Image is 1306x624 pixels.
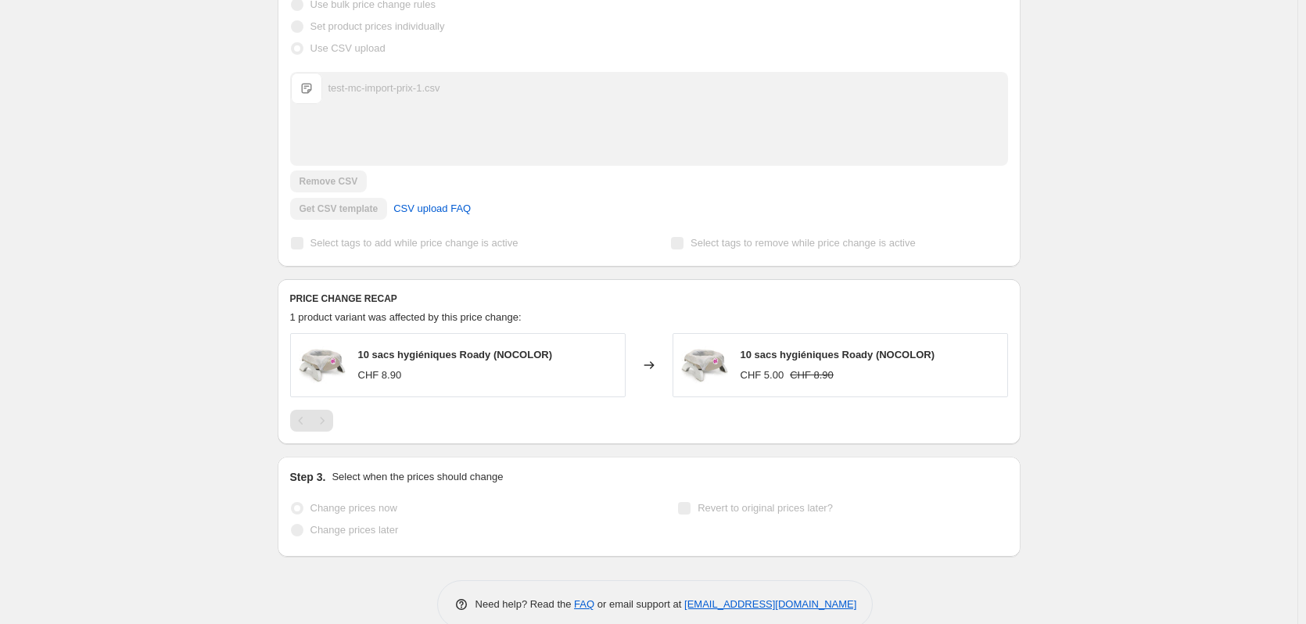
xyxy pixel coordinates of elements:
[290,410,333,432] nav: Pagination
[574,598,594,610] a: FAQ
[698,502,833,514] span: Revert to original prices later?
[290,469,326,485] h2: Step 3.
[393,201,471,217] span: CSV upload FAQ
[741,368,784,383] div: CHF 5.00
[741,349,935,360] span: 10 sacs hygiéniques Roady (NOCOLOR)
[328,81,440,96] div: test-mc-import-prix-1.csv
[684,598,856,610] a: [EMAIL_ADDRESS][DOMAIN_NAME]
[310,42,386,54] span: Use CSV upload
[332,469,503,485] p: Select when the prices should change
[384,196,480,221] a: CSV upload FAQ
[310,524,399,536] span: Change prices later
[790,368,834,383] strike: CHF 8.90
[358,349,553,360] span: 10 sacs hygiéniques Roady (NOCOLOR)
[310,20,445,32] span: Set product prices individually
[310,502,397,514] span: Change prices now
[290,292,1008,305] h6: PRICE CHANGE RECAP
[475,598,575,610] span: Need help? Read the
[594,598,684,610] span: or email support at
[310,237,518,249] span: Select tags to add while price change is active
[691,237,916,249] span: Select tags to remove while price change is active
[358,368,402,383] div: CHF 8.90
[290,311,522,323] span: 1 product variant was affected by this price change:
[681,342,728,389] img: 01100272-1_c0801070-3ec5-4a6a-bc85-e568497d860f_80x.jpg
[299,342,346,389] img: 01100272-1_c0801070-3ec5-4a6a-bc85-e568497d860f_80x.jpg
